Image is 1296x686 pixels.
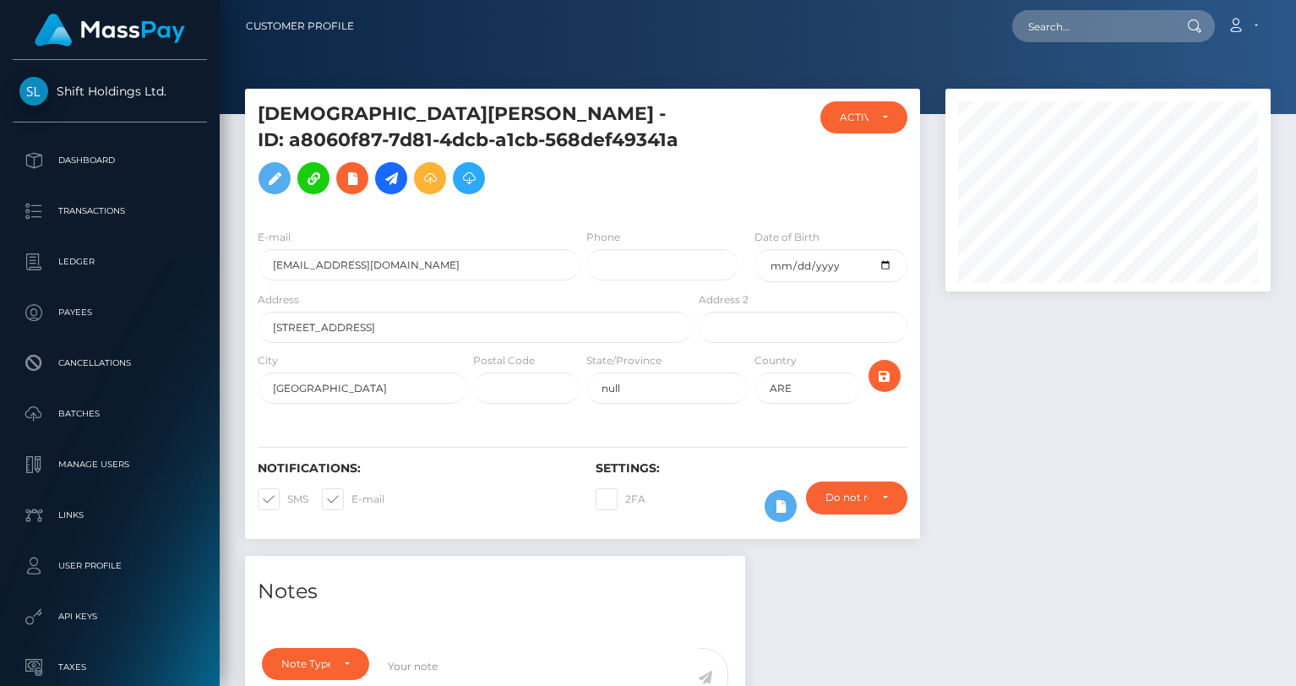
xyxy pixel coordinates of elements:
[19,351,200,376] p: Cancellations
[754,353,797,368] label: Country
[19,553,200,579] p: User Profile
[19,249,200,275] p: Ledger
[13,291,207,334] a: Payees
[13,596,207,638] a: API Keys
[281,657,330,671] div: Note Type
[258,353,278,368] label: City
[596,461,908,476] h6: Settings:
[13,139,207,182] a: Dashboard
[246,8,354,44] a: Customer Profile
[262,648,369,680] button: Note Type
[375,162,407,194] a: Initiate Payout
[19,401,200,427] p: Batches
[19,148,200,173] p: Dashboard
[19,452,200,477] p: Manage Users
[19,604,200,629] p: API Keys
[699,292,749,308] label: Address 2
[13,342,207,384] a: Cancellations
[258,577,732,607] h4: Notes
[840,111,869,124] div: ACTIVE
[19,300,200,325] p: Payees
[13,494,207,536] a: Links
[825,491,869,504] div: Do not require
[13,444,207,486] a: Manage Users
[586,230,620,245] label: Phone
[258,101,683,203] h5: [DEMOGRAPHIC_DATA][PERSON_NAME] - ID: a8060f87-7d81-4dcb-a1cb-568def49341a
[806,482,907,514] button: Do not require
[596,488,645,510] label: 2FA
[35,14,185,46] img: MassPay Logo
[258,292,299,308] label: Address
[586,353,662,368] label: State/Province
[322,488,384,510] label: E-mail
[19,655,200,680] p: Taxes
[1012,10,1171,42] input: Search...
[19,503,200,528] p: Links
[13,241,207,283] a: Ledger
[13,545,207,587] a: User Profile
[258,488,308,510] label: SMS
[754,230,820,245] label: Date of Birth
[13,393,207,435] a: Batches
[13,190,207,232] a: Transactions
[19,199,200,224] p: Transactions
[13,84,207,99] span: Shift Holdings Ltd.
[258,230,291,245] label: E-mail
[820,101,907,133] button: ACTIVE
[473,353,535,368] label: Postal Code
[258,461,570,476] h6: Notifications:
[19,77,48,106] img: Shift Holdings Ltd.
